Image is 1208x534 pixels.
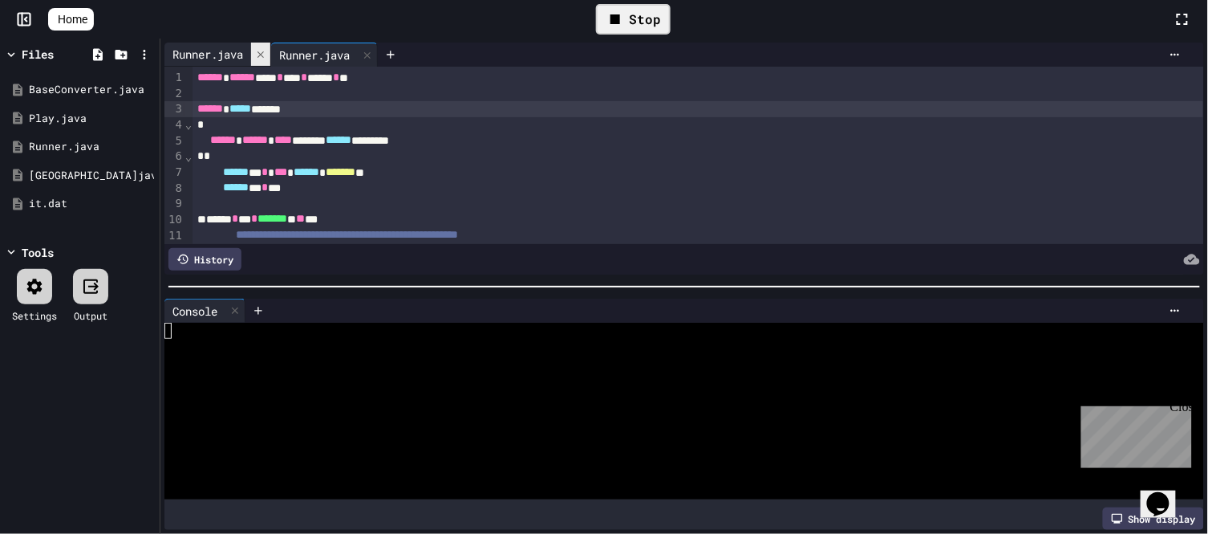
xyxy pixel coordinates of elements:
[184,118,193,131] span: Fold line
[164,46,251,63] div: Runner.java
[29,82,154,98] div: BaseConverter.java
[164,196,184,212] div: 9
[271,47,358,63] div: Runner.java
[1075,400,1192,468] iframe: chat widget
[22,244,54,261] div: Tools
[184,150,193,163] span: Fold line
[164,86,184,102] div: 2
[48,8,94,31] a: Home
[164,243,184,259] div: 12
[164,299,245,323] div: Console
[271,43,378,67] div: Runner.java
[6,6,111,102] div: Chat with us now!Close
[164,181,184,197] div: 8
[29,111,154,127] div: Play.java
[29,168,154,184] div: [GEOGRAPHIC_DATA]java
[164,303,225,320] div: Console
[164,133,184,149] div: 5
[58,11,87,27] span: Home
[22,46,54,63] div: Files
[164,117,184,133] div: 4
[168,248,241,271] div: History
[164,212,184,228] div: 10
[164,149,184,165] div: 6
[29,139,154,155] div: Runner.java
[74,308,107,323] div: Output
[12,308,57,323] div: Settings
[29,196,154,212] div: it.dat
[164,165,184,181] div: 7
[1141,470,1192,518] iframe: chat widget
[1103,508,1204,530] div: Show display
[164,43,271,67] div: Runner.java
[164,70,184,86] div: 1
[596,4,671,35] div: Stop
[164,101,184,117] div: 3
[164,228,184,244] div: 11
